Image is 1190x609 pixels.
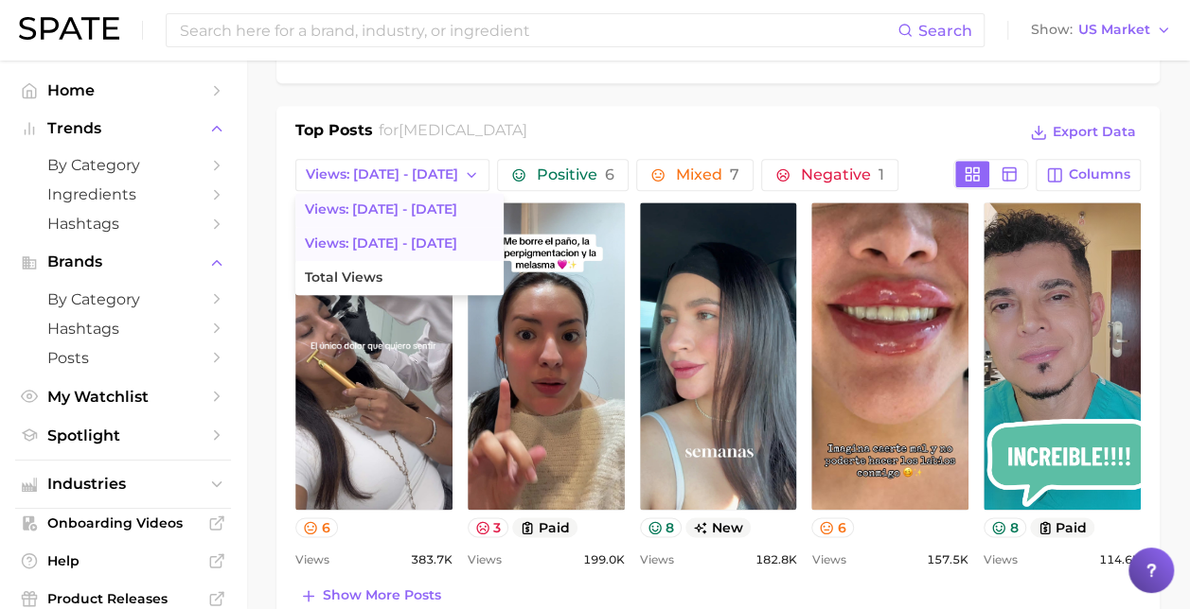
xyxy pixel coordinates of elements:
[811,517,854,537] button: 6
[295,119,373,148] h1: Top Posts
[47,156,199,174] span: by Category
[15,382,231,411] a: My Watchlist
[305,201,457,217] span: Views: [DATE] - [DATE]
[468,548,502,571] span: Views
[47,320,199,338] span: Hashtags
[755,548,796,571] span: 182.8k
[1078,25,1150,35] span: US Market
[811,548,845,571] span: Views
[15,547,231,575] a: Help
[15,209,231,238] a: Hashtags
[1025,119,1141,146] button: Export Data
[47,185,199,203] span: Ingredients
[323,587,441,603] span: Show more posts
[583,548,625,571] span: 199.0k
[295,583,446,609] button: Show more posts
[927,548,968,571] span: 157.5k
[801,167,884,183] span: Negative
[47,476,199,493] span: Industries
[468,517,509,537] button: 3
[47,590,199,607] span: Product Releases
[676,167,739,183] span: Mixed
[1031,25,1073,35] span: Show
[47,81,199,99] span: Home
[512,517,577,537] button: paid
[879,165,884,183] span: 1
[15,180,231,209] a: Ingredients
[399,121,527,139] span: [MEDICAL_DATA]
[1026,18,1176,43] button: ShowUS Market
[1036,159,1141,191] button: Columns
[306,166,458,183] span: Views: [DATE] - [DATE]
[47,388,199,406] span: My Watchlist
[1099,548,1141,571] span: 114.6k
[47,349,199,367] span: Posts
[918,22,972,40] span: Search
[984,548,1018,571] span: Views
[537,167,614,183] span: Positive
[295,548,329,571] span: Views
[15,248,231,276] button: Brands
[15,150,231,180] a: by Category
[295,159,489,191] button: Views: [DATE] - [DATE]
[305,235,457,252] span: Views: [DATE] - [DATE]
[47,215,199,233] span: Hashtags
[15,470,231,498] button: Industries
[47,253,199,270] span: Brands
[379,119,527,148] h2: for
[47,290,199,308] span: by Category
[47,120,199,137] span: Trends
[47,514,199,531] span: Onboarding Videos
[305,270,382,286] span: Total Views
[15,114,231,143] button: Trends
[15,343,231,373] a: Posts
[295,517,338,537] button: 6
[1030,517,1095,537] button: paid
[15,421,231,450] a: Spotlight
[984,517,1026,537] button: 8
[15,76,231,105] a: Home
[1053,124,1136,140] span: Export Data
[605,165,614,183] span: 6
[1069,166,1130,183] span: Columns
[640,548,674,571] span: Views
[411,548,453,571] span: 383.7k
[15,509,231,537] a: Onboarding Videos
[15,285,231,314] a: by Category
[47,552,199,569] span: Help
[730,165,739,183] span: 7
[15,314,231,343] a: Hashtags
[685,517,751,537] span: new
[19,17,119,40] img: SPATE
[178,14,897,46] input: Search here for a brand, industry, or ingredient
[47,426,199,444] span: Spotlight
[640,517,683,537] button: 8
[295,193,504,295] ul: Views: [DATE] - [DATE]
